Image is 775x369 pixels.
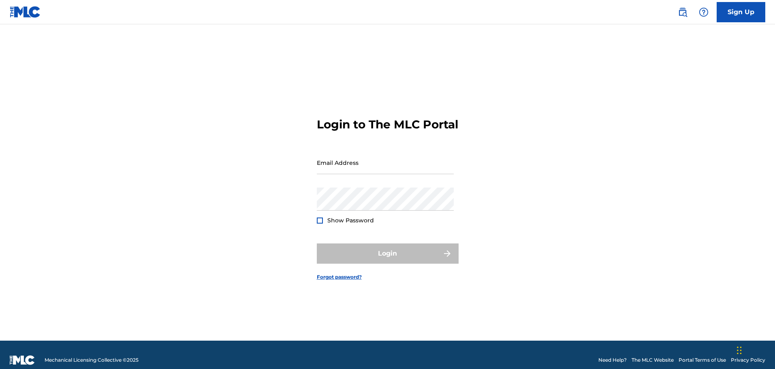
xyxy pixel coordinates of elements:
[679,356,726,364] a: Portal Terms of Use
[327,217,374,224] span: Show Password
[10,6,41,18] img: MLC Logo
[45,356,139,364] span: Mechanical Licensing Collective © 2025
[317,117,458,132] h3: Login to The MLC Portal
[734,330,775,369] iframe: Chat Widget
[632,356,674,364] a: The MLC Website
[731,356,765,364] a: Privacy Policy
[10,355,35,365] img: logo
[317,273,362,281] a: Forgot password?
[678,7,687,17] img: search
[737,338,742,363] div: Drag
[717,2,765,22] a: Sign Up
[675,4,691,20] a: Public Search
[699,7,709,17] img: help
[598,356,627,364] a: Need Help?
[696,4,712,20] div: Help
